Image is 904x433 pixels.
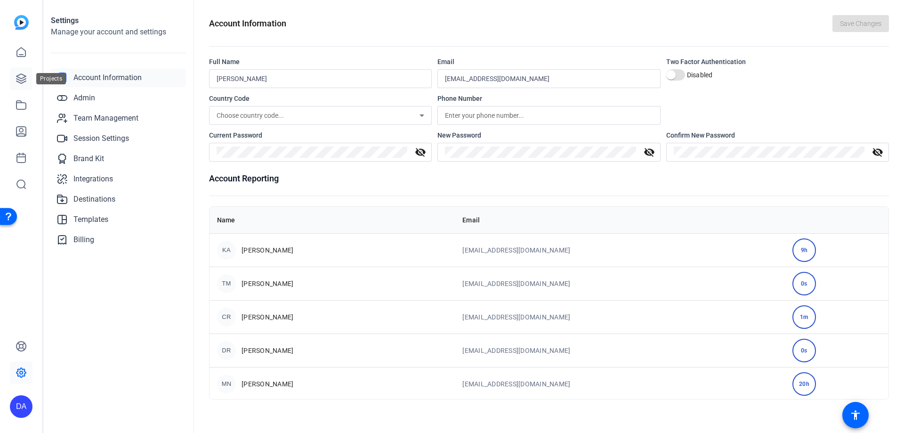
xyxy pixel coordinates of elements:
[51,210,186,229] a: Templates
[455,367,785,400] td: [EMAIL_ADDRESS][DOMAIN_NAME]
[445,110,653,121] input: Enter your phone number...
[73,92,95,104] span: Admin
[217,241,236,260] div: KA
[409,147,432,158] mat-icon: visibility_off
[217,112,284,119] span: Choose country code...
[51,26,186,38] h2: Manage your account and settings
[217,341,236,360] div: DR
[455,267,785,300] td: [EMAIL_ADDRESS][DOMAIN_NAME]
[437,57,660,66] div: Email
[73,133,129,144] span: Session Settings
[792,372,816,396] div: 20h
[455,207,785,233] th: Email
[455,233,785,267] td: [EMAIL_ADDRESS][DOMAIN_NAME]
[51,190,186,209] a: Destinations
[242,379,293,389] span: [PERSON_NAME]
[217,308,236,327] div: CR
[445,73,653,84] input: Enter your email...
[73,194,115,205] span: Destinations
[666,131,889,140] div: Confirm New Password
[209,172,889,185] h1: Account Reporting
[666,57,889,66] div: Two Factor Authentication
[36,73,66,84] div: Projects
[210,207,455,233] th: Name
[792,238,816,262] div: 9h
[73,173,113,185] span: Integrations
[685,70,713,80] label: Disabled
[217,274,236,293] div: TM
[242,279,293,288] span: [PERSON_NAME]
[792,339,816,362] div: 0s
[209,131,432,140] div: Current Password
[10,395,32,418] div: DA
[242,346,293,355] span: [PERSON_NAME]
[73,72,142,83] span: Account Information
[638,147,661,158] mat-icon: visibility_off
[850,409,861,421] mat-icon: accessibility
[51,129,186,148] a: Session Settings
[51,109,186,128] a: Team Management
[437,94,660,103] div: Phone Number
[209,17,286,30] h1: Account Information
[14,15,29,30] img: blue-gradient.svg
[455,334,785,367] td: [EMAIL_ADDRESS][DOMAIN_NAME]
[51,15,186,26] h1: Settings
[242,245,293,255] span: [PERSON_NAME]
[73,214,108,225] span: Templates
[51,89,186,107] a: Admin
[51,149,186,168] a: Brand Kit
[792,305,816,329] div: 1m
[51,68,186,87] a: Account Information
[51,230,186,249] a: Billing
[217,73,424,84] input: Enter your name...
[73,153,104,164] span: Brand Kit
[73,234,94,245] span: Billing
[866,147,889,158] mat-icon: visibility_off
[437,131,660,140] div: New Password
[217,375,236,393] div: MN
[455,300,785,334] td: [EMAIL_ADDRESS][DOMAIN_NAME]
[51,170,186,188] a: Integrations
[73,113,138,124] span: Team Management
[242,312,293,322] span: [PERSON_NAME]
[209,57,432,66] div: Full Name
[209,94,432,103] div: Country Code
[792,272,816,295] div: 0s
